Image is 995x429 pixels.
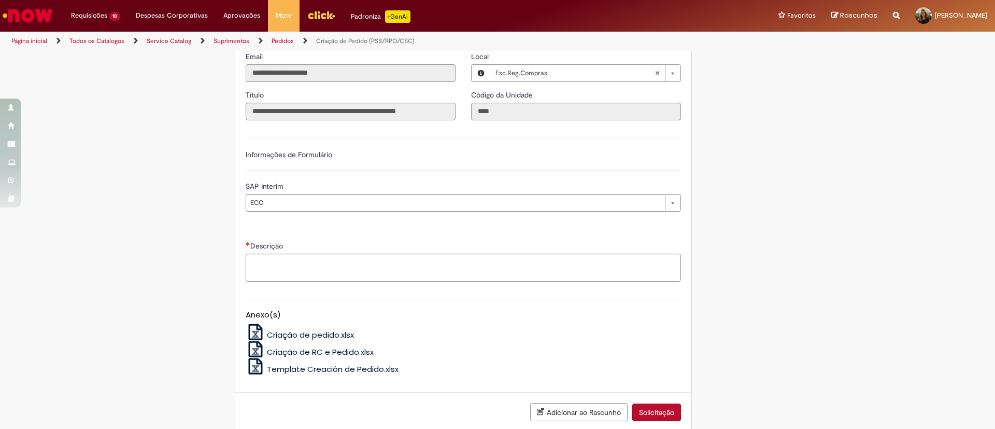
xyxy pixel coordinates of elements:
[246,52,265,61] span: Somente leitura - Email
[246,51,265,62] label: Somente leitura - Email
[385,10,410,23] p: +GenAi
[471,90,535,100] span: Somente leitura - Código da Unidade
[246,182,286,191] span: SAP Interim
[649,65,665,81] abbr: Limpar campo Local
[8,32,656,51] ul: Trilhas de página
[246,64,456,82] input: Email
[530,403,628,421] button: Adicionar ao Rascunho
[272,37,294,45] a: Pedidos
[246,311,681,320] h5: Anexo(s)
[267,329,354,340] span: Criação de pedido.xlsx
[316,37,415,45] a: Criação de Pedido (PSS/RPO/CSC)
[267,364,399,375] span: Template Creación de Pedido.xlsx
[307,7,335,23] img: click_logo_yellow_360x200.png
[246,242,250,246] span: Necessários
[472,65,490,81] button: Local, Visualizar este registro Esc.Reg.Compras
[109,12,120,21] span: 10
[246,150,332,159] label: Informações de Formulário
[471,90,535,100] label: Somente leitura - Código da Unidade
[246,90,266,100] label: Somente leitura - Título
[840,10,877,20] span: Rascunhos
[246,347,374,357] a: Criação de RC e Pedido.xlsx
[831,11,877,21] a: Rascunhos
[250,241,285,251] span: Descrição
[495,65,655,81] span: Esc.Reg.Compras
[787,10,816,21] span: Favoritos
[246,90,266,100] span: Somente leitura - Título
[276,10,292,21] span: More
[246,329,354,340] a: Criação de pedido.xlsx
[69,37,124,45] a: Todos os Catálogos
[250,195,660,211] span: ECC
[246,364,399,375] a: Template Creación de Pedido.xlsx
[471,52,491,61] span: Local
[71,10,107,21] span: Requisições
[490,65,680,81] a: Esc.Reg.ComprasLimpar campo Local
[351,10,410,23] div: Padroniza
[214,37,249,45] a: Suprimentos
[246,254,681,282] textarea: Descrição
[267,347,374,357] span: Criação de RC e Pedido.xlsx
[246,103,456,120] input: Título
[1,5,54,26] img: ServiceNow
[223,10,260,21] span: Aprovações
[136,10,208,21] span: Despesas Corporativas
[147,37,191,45] a: Service Catalog
[11,37,47,45] a: Página inicial
[471,103,681,120] input: Código da Unidade
[632,404,681,421] button: Solicitação
[935,11,987,20] span: [PERSON_NAME]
